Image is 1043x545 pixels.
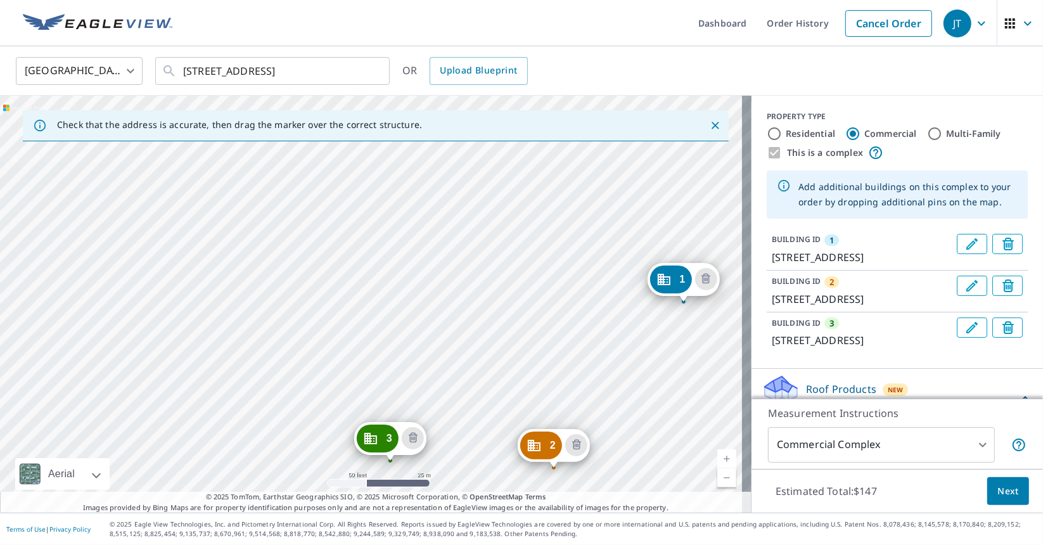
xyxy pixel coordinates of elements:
[787,146,863,159] label: This is a complex
[679,274,685,284] span: 1
[798,174,1018,215] div: Add additional buildings on this complex to your order by dropping additional pins on the map.
[23,14,172,33] img: EV Logo
[1011,437,1027,452] span: Each building may require a separate measurement report; if so, your account will be billed per r...
[765,477,887,505] p: Estimated Total: $147
[717,449,736,468] a: Current Level 19, Zoom In
[957,234,987,254] button: Edit building 1
[402,57,528,85] div: OR
[772,276,821,286] p: BUILDING ID
[992,317,1023,338] button: Delete building 3
[183,53,364,89] input: Search by address or latitude-longitude
[647,263,719,302] div: Dropped pin, building 1, Commercial property, 14301 Centre Station Dr Fort Worth, TX 76155
[550,440,556,450] span: 2
[695,268,717,290] button: Delete building 1
[829,317,834,329] span: 3
[707,117,724,134] button: Close
[957,317,987,338] button: Edit building 3
[772,333,952,348] p: [STREET_ADDRESS]
[829,276,834,288] span: 2
[944,10,971,37] div: JT
[110,520,1037,539] p: © 2025 Eagle View Technologies, Inc. and Pictometry International Corp. All Rights Reserved. Repo...
[15,458,110,490] div: Aerial
[992,276,1023,296] button: Delete building 2
[762,374,1033,423] div: Roof ProductsNewBid Perfect™ with Regular Delivery
[6,525,46,534] a: Terms of Use
[772,317,821,328] p: BUILDING ID
[525,492,546,501] a: Terms
[717,468,736,487] a: Current Level 19, Zoom Out
[845,10,932,37] a: Cancel Order
[470,492,523,501] a: OpenStreetMap
[997,484,1019,499] span: Next
[987,477,1029,506] button: Next
[772,250,952,265] p: [STREET_ADDRESS]
[57,119,422,131] p: Check that the address is accurate, then drag the marker over the correct structure.
[440,63,517,79] span: Upload Blueprint
[518,429,590,468] div: Dropped pin, building 2, Commercial property, 4309 Laguardia Ln Fort Worth, TX 76155
[772,234,821,245] p: BUILDING ID
[354,422,426,461] div: Dropped pin, building 3, Commercial property, 4321 Laguardia Ln Fort Worth, TX 76155
[829,234,834,246] span: 1
[768,427,995,463] div: Commercial Complex
[864,127,917,140] label: Commercial
[888,385,904,395] span: New
[957,276,987,296] button: Edit building 2
[44,458,79,490] div: Aerial
[49,525,91,534] a: Privacy Policy
[946,127,1001,140] label: Multi-Family
[772,292,952,307] p: [STREET_ADDRESS]
[786,127,835,140] label: Residential
[768,406,1027,421] p: Measurement Instructions
[565,434,587,456] button: Delete building 2
[6,525,91,533] p: |
[402,427,424,449] button: Delete building 3
[206,492,546,503] span: © 2025 TomTom, Earthstar Geographics SIO, © 2025 Microsoft Corporation, ©
[767,111,1028,122] div: PROPERTY TYPE
[16,53,143,89] div: [GEOGRAPHIC_DATA]
[992,234,1023,254] button: Delete building 1
[430,57,527,85] a: Upload Blueprint
[387,433,392,443] span: 3
[806,381,876,397] p: Roof Products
